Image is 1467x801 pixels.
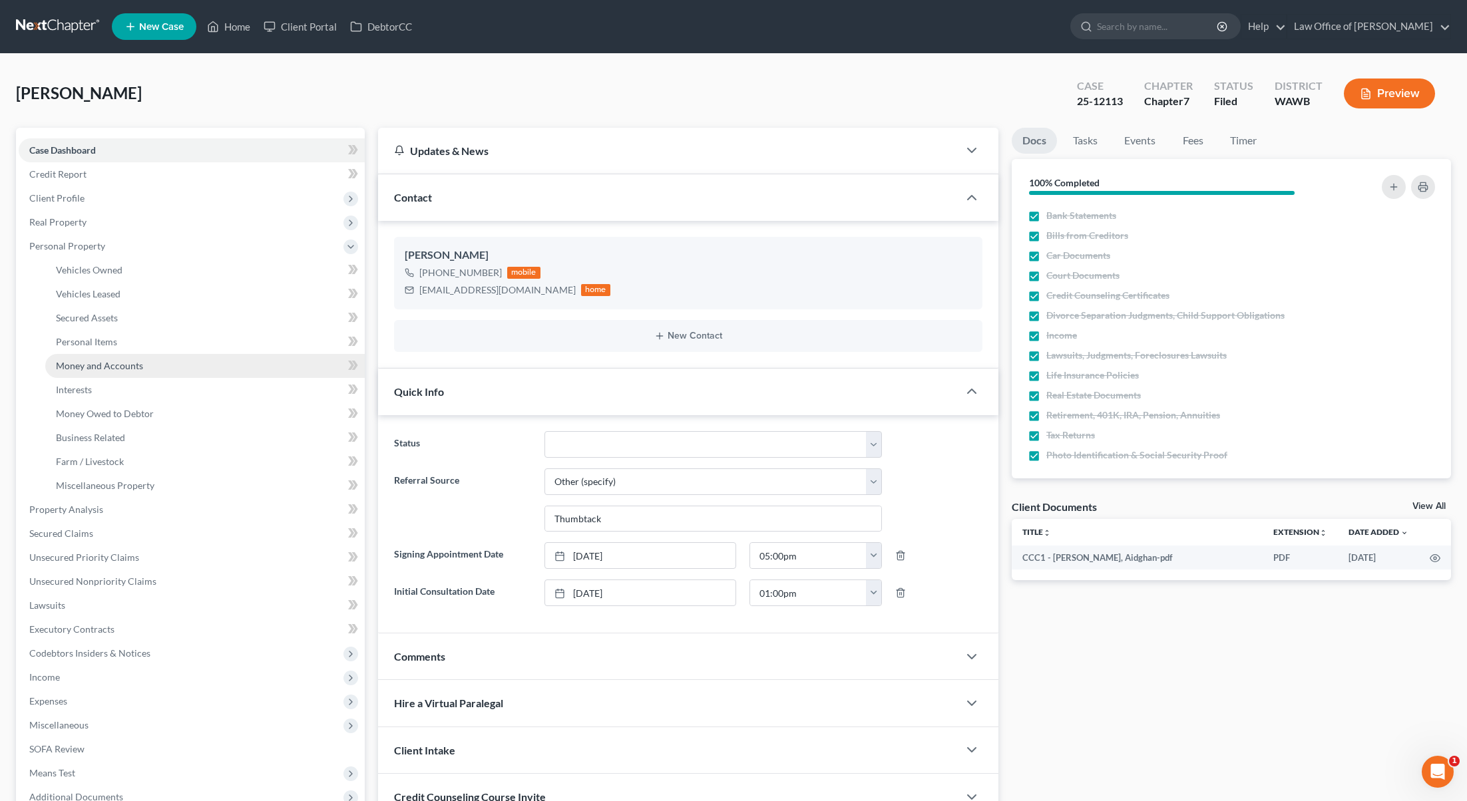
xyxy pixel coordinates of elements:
span: Divorce Separation Judgments, Child Support Obligations [1046,309,1285,322]
span: Personal Property [29,240,105,251]
span: Bank Statements [1046,209,1116,222]
span: Unsecured Nonpriority Claims [29,575,156,587]
a: Money Owed to Debtor [45,402,365,426]
i: expand_more [1400,529,1408,537]
span: Court Documents [1046,269,1120,282]
a: DebtorCC [343,15,419,39]
div: [PERSON_NAME] [405,247,972,263]
div: [EMAIL_ADDRESS][DOMAIN_NAME] [419,283,576,297]
a: Business Related [45,426,365,450]
a: Client Portal [257,15,343,39]
span: Money Owed to Debtor [56,408,154,419]
i: unfold_more [1043,529,1051,537]
span: Money and Accounts [56,360,143,371]
div: Case [1077,79,1123,94]
span: Case Dashboard [29,144,96,156]
span: Vehicles Leased [56,288,120,299]
a: Secured Claims [19,522,365,546]
td: [DATE] [1338,546,1419,569]
a: Interests [45,378,365,402]
div: home [581,284,610,296]
span: Comments [394,650,445,663]
span: Vehicles Owned [56,264,122,275]
div: Chapter [1144,79,1193,94]
span: [PERSON_NAME] [16,83,142,102]
td: PDF [1263,546,1338,569]
span: Tax Returns [1046,428,1095,442]
span: Credit Report [29,168,87,180]
span: Retirement, 401K, IRA, Pension, Annuities [1046,408,1220,422]
div: Filed [1214,94,1253,109]
input: Search by name... [1097,14,1219,39]
div: 25-12113 [1077,94,1123,109]
span: Hire a Virtual Paralegal [394,697,503,709]
a: Docs [1012,128,1057,154]
span: Means Test [29,767,75,778]
div: Status [1214,79,1253,94]
a: Unsecured Priority Claims [19,546,365,569]
span: 7 [1183,94,1189,107]
span: Life Insurance Policies [1046,369,1139,382]
span: Miscellaneous Property [56,480,154,491]
span: Income [1046,329,1077,342]
div: mobile [507,267,540,279]
span: Client Intake [394,744,455,756]
strong: 100% Completed [1029,177,1100,188]
a: Executory Contracts [19,617,365,641]
a: View All [1412,502,1446,511]
a: Property Analysis [19,498,365,522]
span: Real Estate Documents [1046,389,1141,402]
a: Farm / Livestock [45,450,365,474]
i: unfold_more [1319,529,1327,537]
a: Help [1241,15,1286,39]
span: Income [29,671,60,683]
span: Unsecured Priority Claims [29,552,139,563]
label: Status [387,431,538,458]
a: Law Office of [PERSON_NAME] [1287,15,1450,39]
span: Property Analysis [29,504,103,515]
span: SOFA Review [29,743,85,754]
span: Business Related [56,432,125,443]
span: Lawsuits, Judgments, Foreclosures Lawsuits [1046,349,1227,362]
input: -- : -- [750,580,867,605]
a: Personal Items [45,330,365,354]
span: Client Profile [29,192,85,204]
a: [DATE] [545,543,735,568]
span: Bills from Creditors [1046,229,1128,242]
a: Lawsuits [19,593,365,617]
a: Unsecured Nonpriority Claims [19,569,365,593]
a: [DATE] [545,580,735,605]
label: Referral Source [387,468,538,532]
div: Updates & News [394,144,943,158]
span: Secured Claims [29,528,93,539]
a: Fees [1171,128,1214,154]
span: New Case [139,22,184,32]
label: Initial Consultation Date [387,579,538,606]
a: Case Dashboard [19,138,365,162]
a: Miscellaneous Property [45,474,365,498]
span: Personal Items [56,336,117,347]
a: Date Added expand_more [1349,527,1408,537]
span: Car Documents [1046,249,1110,262]
a: Credit Report [19,162,365,186]
div: [PHONE_NUMBER] [419,266,502,279]
a: Titleunfold_more [1022,527,1051,537]
span: 1 [1449,756,1460,766]
input: -- : -- [750,543,867,568]
span: Secured Assets [56,312,118,323]
a: Secured Assets [45,306,365,330]
span: Contact [394,191,432,204]
a: Events [1114,128,1166,154]
span: Farm / Livestock [56,456,124,467]
td: CCC1 - [PERSON_NAME], Aidghan-pdf [1012,546,1263,569]
div: District [1275,79,1323,94]
span: Lawsuits [29,599,65,611]
span: Real Property [29,216,87,228]
div: WAWB [1275,94,1323,109]
span: Expenses [29,695,67,707]
a: Extensionunfold_more [1273,527,1327,537]
span: Interests [56,384,92,395]
label: Signing Appointment Date [387,542,538,569]
button: Preview [1344,79,1435,108]
iframe: Intercom live chat [1422,756,1454,788]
